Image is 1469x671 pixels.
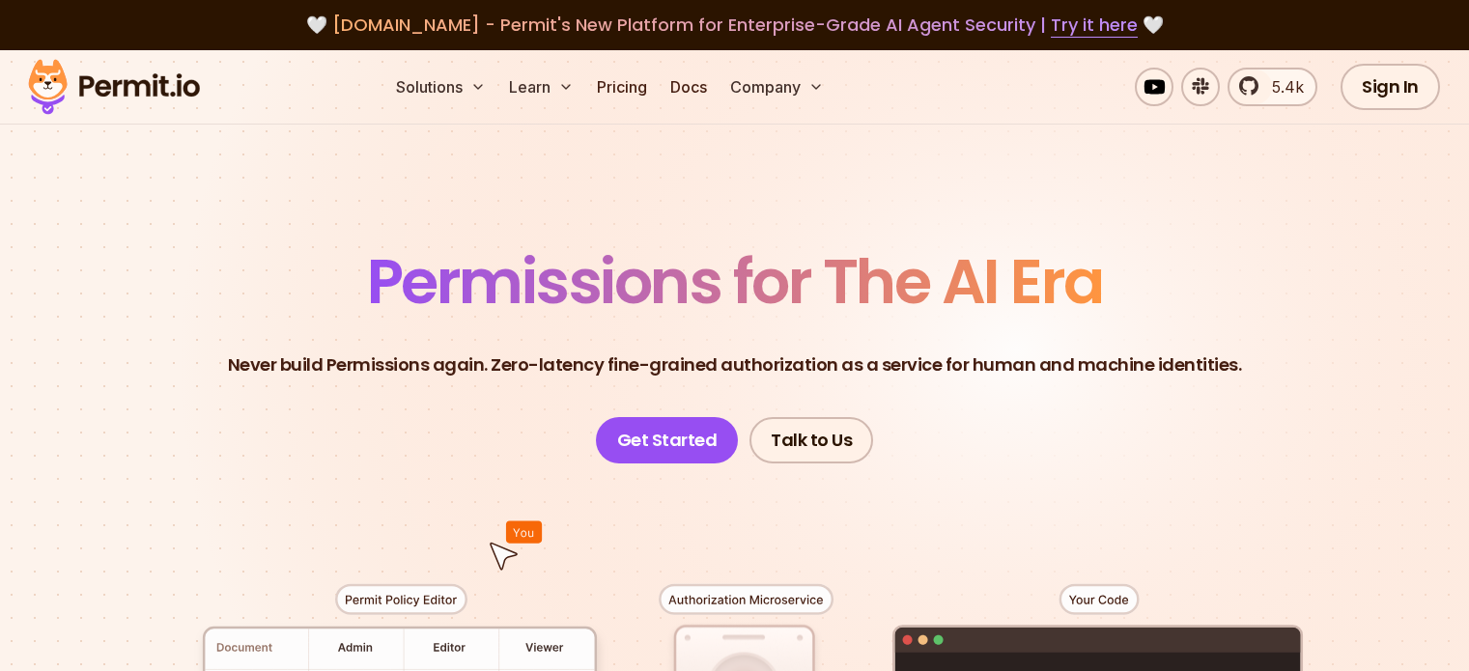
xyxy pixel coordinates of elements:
[501,68,581,106] button: Learn
[749,417,873,463] a: Talk to Us
[19,54,209,120] img: Permit logo
[1051,13,1138,38] a: Try it here
[589,68,655,106] a: Pricing
[388,68,494,106] button: Solutions
[332,13,1138,37] span: [DOMAIN_NAME] - Permit's New Platform for Enterprise-Grade AI Agent Security |
[1260,75,1304,98] span: 5.4k
[1341,64,1440,110] a: Sign In
[228,351,1242,378] p: Never build Permissions again. Zero-latency fine-grained authorization as a service for human and...
[367,238,1103,324] span: Permissions for The AI Era
[1228,68,1317,106] a: 5.4k
[596,417,739,463] a: Get Started
[46,12,1423,39] div: 🤍 🤍
[663,68,715,106] a: Docs
[722,68,832,106] button: Company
